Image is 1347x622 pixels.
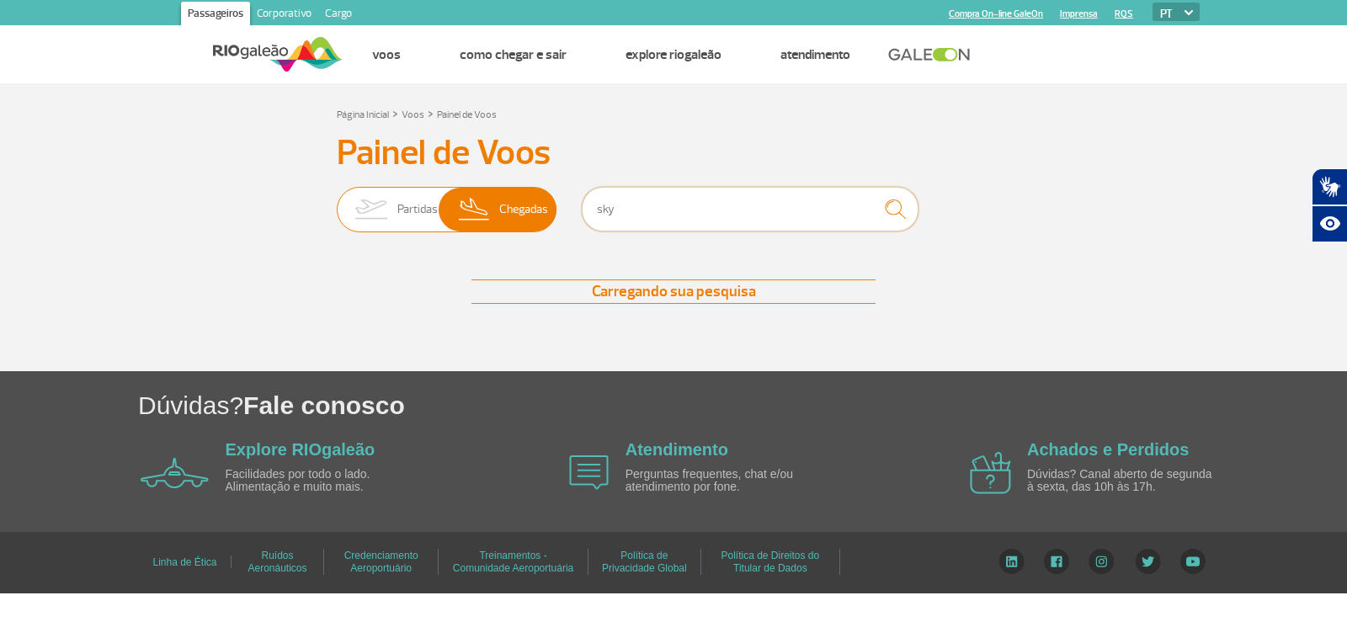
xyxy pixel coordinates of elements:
[998,549,1025,574] img: LinkedIn
[138,388,1347,423] h1: Dúvidas?
[970,452,1011,494] img: airplane icon
[1060,8,1098,19] a: Imprensa
[1044,549,1069,574] img: Facebook
[250,2,318,29] a: Corporativo
[471,279,876,304] div: Carregando sua pesquisa
[243,391,405,419] span: Fale conosco
[428,104,434,123] a: >
[402,109,424,121] a: Voos
[181,2,250,29] a: Passageiros
[453,544,573,580] a: Treinamentos - Comunidade Aeroportuária
[1027,440,1189,459] a: Achados e Perdidos
[569,455,609,490] img: airplane icon
[450,188,499,231] img: slider-desembarque
[437,109,497,121] a: Painel de Voos
[1135,549,1161,574] img: Twitter
[337,109,389,121] a: Página Inicial
[499,188,548,231] span: Chegadas
[397,188,438,231] span: Partidas
[460,46,567,63] a: Como chegar e sair
[372,46,401,63] a: Voos
[337,132,1010,174] h3: Painel de Voos
[602,544,687,580] a: Política de Privacidade Global
[392,104,398,123] a: >
[226,440,375,459] a: Explore RIOgaleão
[1089,549,1115,574] img: Instagram
[248,544,306,580] a: Ruídos Aeronáuticos
[152,550,216,574] a: Linha de Ética
[318,2,359,29] a: Cargo
[626,468,819,494] p: Perguntas frequentes, chat e/ou atendimento por fone.
[1312,168,1347,205] button: Abrir tradutor de língua de sinais.
[226,468,419,494] p: Facilidades por todo o lado. Alimentação e muito mais.
[141,458,209,488] img: airplane icon
[780,46,850,63] a: Atendimento
[1115,8,1133,19] a: RQS
[1180,549,1206,574] img: YouTube
[344,544,418,580] a: Credenciamento Aeroportuário
[1312,168,1347,242] div: Plugin de acessibilidade da Hand Talk.
[344,188,397,231] img: slider-embarque
[721,544,819,580] a: Política de Direitos do Titular de Dados
[626,46,721,63] a: Explore RIOgaleão
[1312,205,1347,242] button: Abrir recursos assistivos.
[626,440,728,459] a: Atendimento
[582,187,918,231] input: Voo, cidade ou cia aérea
[1027,468,1221,494] p: Dúvidas? Canal aberto de segunda à sexta, das 10h às 17h.
[949,8,1043,19] a: Compra On-line GaleOn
